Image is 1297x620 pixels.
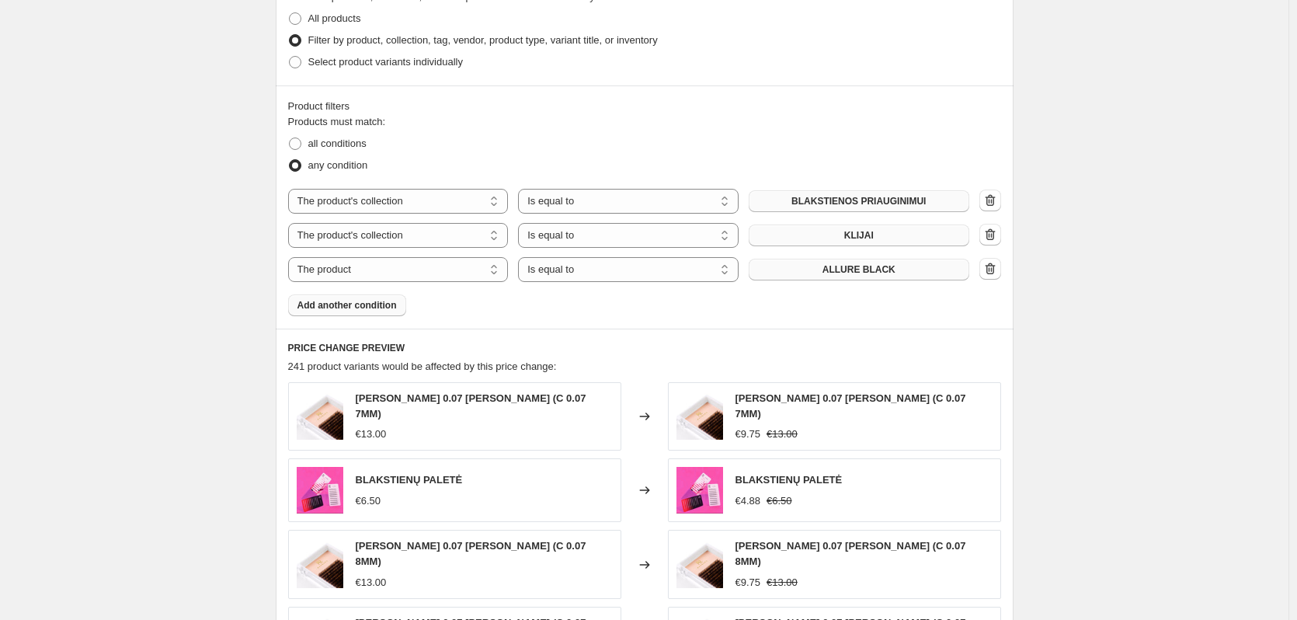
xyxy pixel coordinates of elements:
[822,263,895,276] span: ALLURE BLACK
[735,392,966,420] span: [PERSON_NAME] 0.07 [PERSON_NAME] (C 0.07 7MM)
[308,34,658,46] span: Filter by product, collection, tag, vendor, product type, variant title, or inventory
[288,116,386,127] span: Products must match:
[749,259,969,280] button: ALLURE BLACK
[308,56,463,68] span: Select product variants individually
[735,427,761,442] div: €9.75
[297,393,343,440] img: IMG-5077_80x.webp
[297,542,343,588] img: IMG-5077_80x.webp
[791,195,926,207] span: BLAKSTIENOS PRIAUGINIMUI
[288,342,1001,354] h6: PRICE CHANGE PREVIEW
[356,493,381,509] div: €6.50
[356,474,463,486] span: BLAKSTIENŲ PALETĖ
[356,392,586,420] span: [PERSON_NAME] 0.07 [PERSON_NAME] (C 0.07 7MM)
[735,540,966,567] span: [PERSON_NAME] 0.07 [PERSON_NAME] (C 0.07 8MM)
[767,493,792,509] strike: €6.50
[735,493,761,509] div: €4.88
[767,575,798,590] strike: €13.00
[676,542,723,588] img: IMG-5077_80x.webp
[676,467,723,514] img: image_964d3d7a-4005-42a8-913e-e2d26c889d79_80x.jpg
[749,225,969,246] button: KLIJAI
[767,427,798,442] strike: €13.00
[288,361,557,372] span: 241 product variants would be affected by this price change:
[735,575,761,590] div: €9.75
[356,427,387,442] div: €13.00
[844,229,874,242] span: KLIJAI
[288,99,1001,114] div: Product filters
[297,467,343,514] img: image_964d3d7a-4005-42a8-913e-e2d26c889d79_80x.jpg
[297,299,397,312] span: Add another condition
[356,575,387,590] div: €13.00
[749,190,969,212] button: BLAKSTIENOS PRIAUGINIMUI
[308,12,361,24] span: All products
[288,294,406,316] button: Add another condition
[676,393,723,440] img: IMG-5077_80x.webp
[735,474,843,486] span: BLAKSTIENŲ PALETĖ
[308,159,368,171] span: any condition
[356,540,586,567] span: [PERSON_NAME] 0.07 [PERSON_NAME] (C 0.07 8MM)
[308,138,367,149] span: all conditions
